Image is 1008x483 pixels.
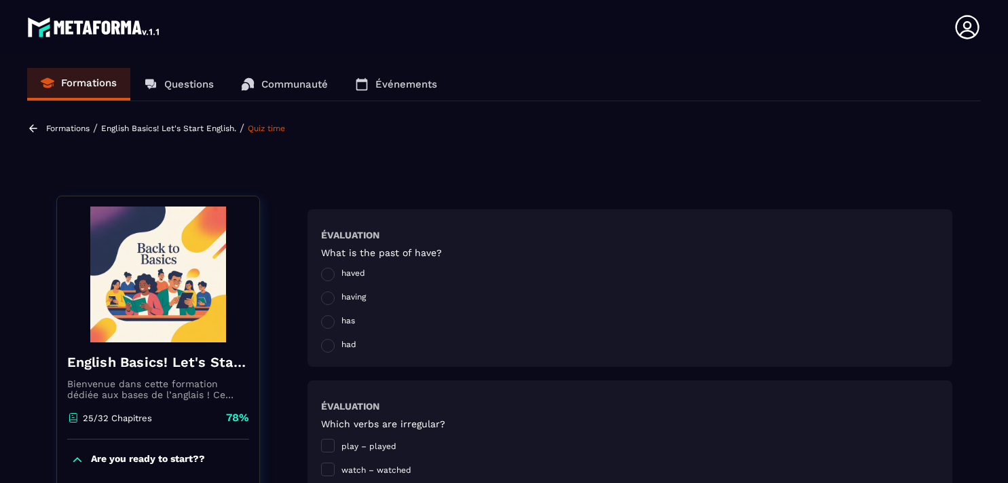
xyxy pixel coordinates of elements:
span: watch – watched [341,465,411,475]
a: Communauté [227,68,341,101]
p: Communauté [261,78,328,90]
span: haved [341,268,365,282]
img: banner [67,207,249,342]
a: English Basics! Let's Start English. [101,124,236,133]
span: / [93,122,98,135]
span: had [341,340,356,353]
a: Questions [130,68,227,101]
p: Événements [375,78,437,90]
p: Formations [61,77,117,89]
p: Are you ready to start?? [91,453,205,467]
a: Formations [27,68,130,101]
p: 25/32 Chapitres [83,413,152,423]
p: Questions [164,78,214,90]
h6: Évaluation [321,230,379,240]
h6: Évaluation [321,401,379,412]
a: Quiz time [248,124,285,133]
h4: English Basics! Let's Start English. [67,353,249,372]
h5: What is the past of have? [321,247,442,258]
span: / [240,122,244,135]
span: play – played [341,442,396,451]
a: Formations [46,124,90,133]
p: Bienvenue dans cette formation dédiée aux bases de l’anglais ! Ce module a été conçu pour les déb... [67,378,249,400]
img: logo [27,14,162,41]
span: has [341,316,355,329]
a: Événements [341,68,451,101]
p: 78% [226,410,249,425]
h5: Which verbs are irregular? [321,418,445,429]
span: having [341,292,366,306]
